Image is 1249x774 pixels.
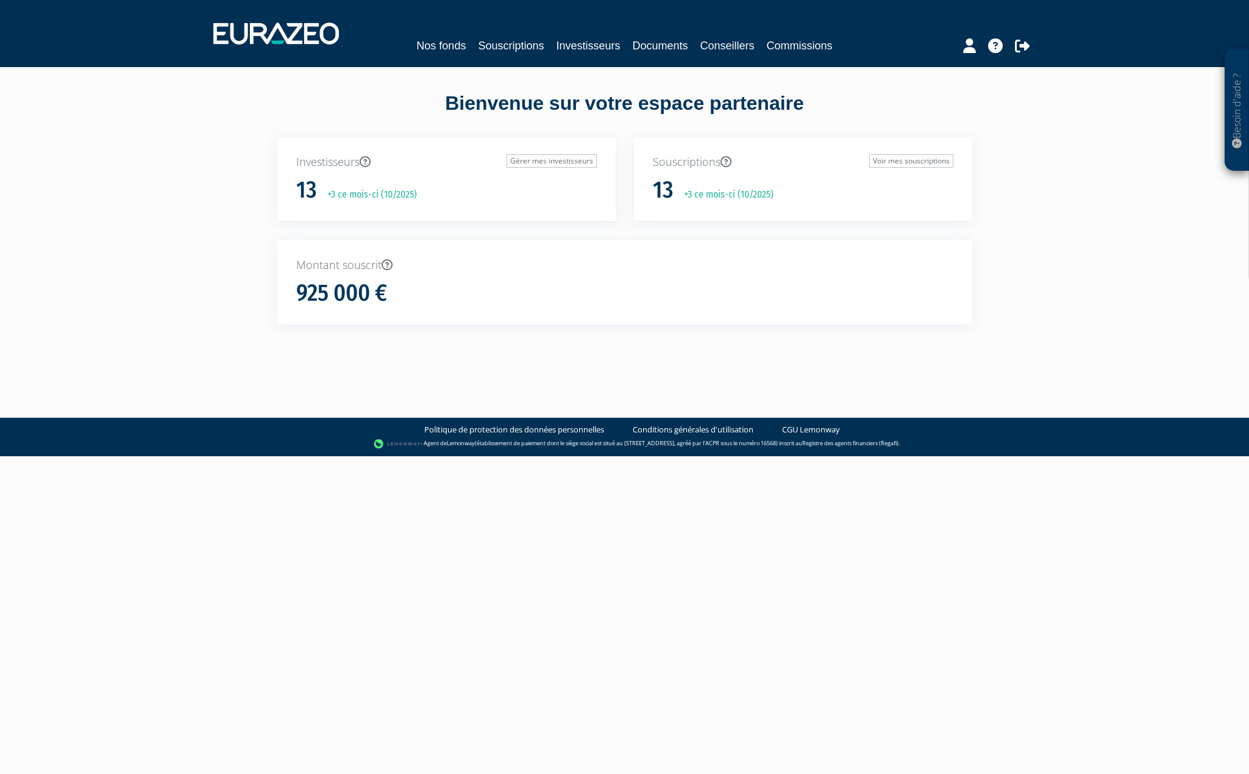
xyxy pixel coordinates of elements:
a: Registre des agents financiers (Regafi) [802,439,898,447]
a: CGU Lemonway [782,424,840,435]
p: Montant souscrit [296,257,953,273]
p: +3 ce mois-ci (10/2025) [319,188,417,202]
img: 1732889491-logotype_eurazeo_blanc_rvb.png [213,23,339,45]
a: Gérer mes investisseurs [507,154,597,168]
a: Souscriptions [478,37,544,54]
a: Voir mes souscriptions [869,154,953,168]
div: - Agent de (établissement de paiement dont le siège social est situé au [STREET_ADDRESS], agréé p... [12,438,1237,450]
a: Documents [633,37,688,54]
a: Lemonway [447,439,475,447]
p: +3 ce mois-ci (10/2025) [675,188,774,202]
a: Politique de protection des données personnelles [424,424,604,435]
a: Conditions générales d'utilisation [633,424,753,435]
a: Investisseurs [556,37,620,54]
p: Investisseurs [296,154,597,170]
h1: 925 000 € [296,281,387,306]
p: Besoin d'aide ? [1230,56,1244,165]
h1: 13 [296,177,317,203]
a: Commissions [767,37,833,54]
a: Conseillers [700,37,755,54]
h1: 13 [653,177,674,203]
div: Bienvenue sur votre espace partenaire [268,90,981,137]
p: Souscriptions [653,154,953,170]
img: logo-lemonway.png [374,438,421,450]
a: Nos fonds [416,37,466,54]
